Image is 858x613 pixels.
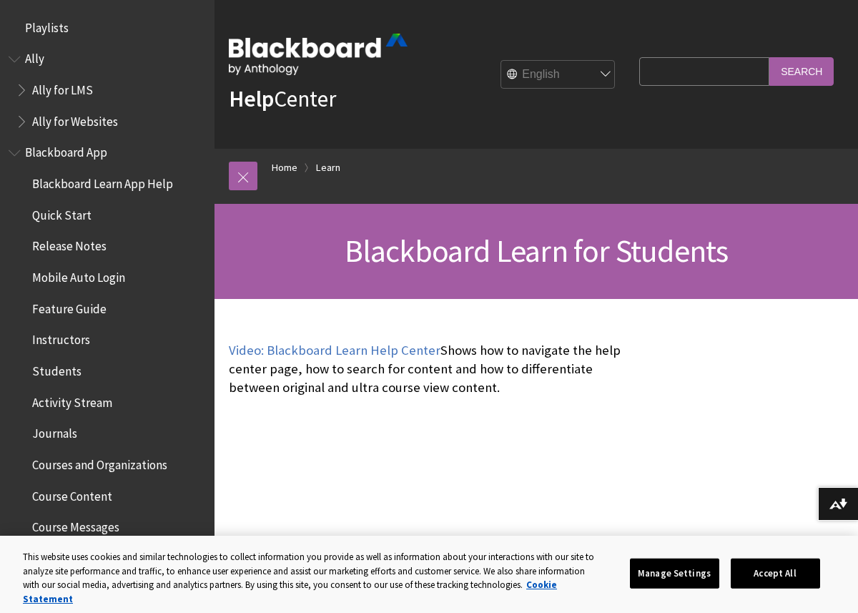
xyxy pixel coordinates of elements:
[229,342,440,359] a: Video: Blackboard Learn Help Center
[32,391,112,410] span: Activity Stream
[9,47,206,134] nav: Book outline for Anthology Ally Help
[32,328,90,348] span: Instructors
[32,265,125,285] span: Mobile Auto Login
[25,47,44,67] span: Ally
[25,141,107,160] span: Blackboard App
[32,109,118,129] span: Ally for Websites
[32,297,107,316] span: Feature Guide
[731,559,820,589] button: Accept All
[9,16,206,40] nav: Book outline for Playlists
[32,484,112,504] span: Course Content
[229,341,632,398] p: Shows how to navigate the help center page, how to search for content and how to differentiate be...
[769,57,834,85] input: Search
[32,516,119,535] span: Course Messages
[23,579,557,605] a: More information about your privacy, opens in a new tab
[501,61,616,89] select: Site Language Selector
[23,550,601,606] div: This website uses cookies and similar technologies to collect information you provide as well as ...
[32,359,82,378] span: Students
[229,34,408,75] img: Blackboard by Anthology
[229,84,274,113] strong: Help
[25,16,69,35] span: Playlists
[316,159,340,177] a: Learn
[32,172,173,191] span: Blackboard Learn App Help
[32,78,93,97] span: Ally for LMS
[345,231,729,270] span: Blackboard Learn for Students
[630,559,719,589] button: Manage Settings
[32,453,167,472] span: Courses and Organizations
[272,159,297,177] a: Home
[229,84,336,113] a: HelpCenter
[32,235,107,254] span: Release Notes
[32,203,92,222] span: Quick Start
[32,422,77,441] span: Journals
